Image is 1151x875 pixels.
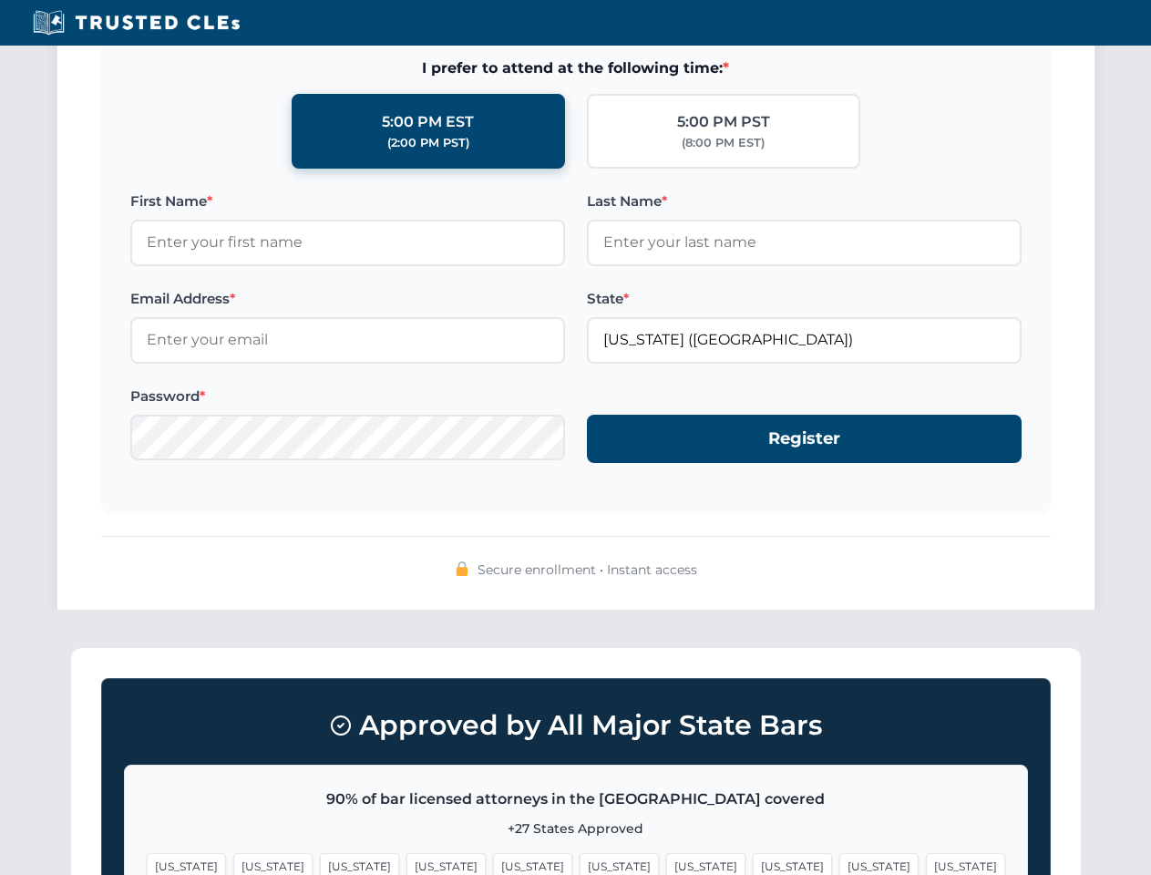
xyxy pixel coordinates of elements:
[130,386,565,407] label: Password
[147,818,1005,839] p: +27 States Approved
[587,317,1022,363] input: Florida (FL)
[130,220,565,265] input: Enter your first name
[130,288,565,310] label: Email Address
[677,110,770,134] div: 5:00 PM PST
[387,134,469,152] div: (2:00 PM PST)
[27,9,245,36] img: Trusted CLEs
[130,317,565,363] input: Enter your email
[587,220,1022,265] input: Enter your last name
[587,190,1022,212] label: Last Name
[147,787,1005,811] p: 90% of bar licensed attorneys in the [GEOGRAPHIC_DATA] covered
[130,57,1022,80] span: I prefer to attend at the following time:
[587,415,1022,463] button: Register
[382,110,474,134] div: 5:00 PM EST
[130,190,565,212] label: First Name
[682,134,765,152] div: (8:00 PM EST)
[124,701,1028,750] h3: Approved by All Major State Bars
[455,561,469,576] img: 🔒
[478,560,697,580] span: Secure enrollment • Instant access
[587,288,1022,310] label: State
